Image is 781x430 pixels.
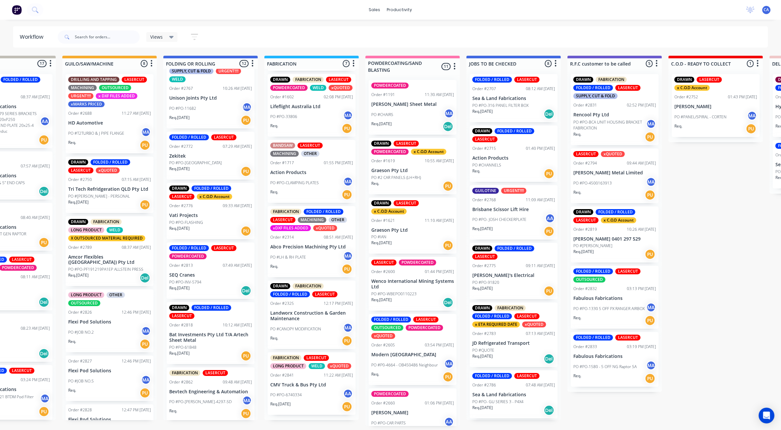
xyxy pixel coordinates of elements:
[369,138,457,194] div: DRAWNLASERCUTPOWDERCOATEDx C.O.D AccountOrder #161910:55 AM [DATE]Graeson Pty LtdPO #2 CAR PANELS...
[472,162,501,168] p: PO #CHANNELS
[68,120,151,126] p: HD Automotive
[544,109,554,119] div: Del
[674,94,698,100] div: Order #2752
[573,151,599,157] div: LASERCUT
[96,93,137,99] div: x DXF FILES ADDED
[241,285,251,296] div: Del
[411,149,446,155] div: x C.O.D Account
[674,85,710,91] div: x C.O.D Account
[324,94,353,100] div: 02:08 PM [DATE]
[68,110,92,116] div: Order #2688
[167,49,255,128] div: SUPPLY, CUT & FOLDURGENT!!!!WELDOrder #276710:26 AM [DATE]Unison Joints Pty LtdPO #PO-11682MAReq....
[399,260,436,265] div: POWDERCOATED
[342,123,352,134] div: PU
[169,285,190,291] p: Req. [DATE]
[270,209,301,215] div: FABRICATION
[169,225,190,231] p: Req. [DATE]
[140,273,150,283] div: Del
[68,140,76,146] p: Req.
[342,264,352,274] div: PU
[646,303,656,312] div: MA
[443,297,453,308] div: Del
[169,160,222,166] p: PO #PO-[GEOGRAPHIC_DATA]
[169,95,252,101] p: Unison Joints Pty Ltd
[571,74,659,145] div: DRAWNFABRICATIONFOLDED / ROLLEDLASERCUTSUPPLY, CUT & FOLDOrder #283102:52 PM [DATE]Rencool Pty Lt...
[68,199,89,205] p: Req. [DATE]
[371,218,395,224] div: Order #1621
[573,236,656,242] p: [PERSON_NAME] 0401 297 529
[627,102,656,108] div: 02:52 PM [DATE]
[472,86,496,92] div: Order #2707
[270,180,319,186] p: PO #PO-CLAMPING PLATES
[270,217,296,223] div: LASERCUT
[169,153,252,159] p: Zekitek
[394,141,419,147] div: LASERCUT
[68,167,93,173] div: LASERCUT
[223,203,252,209] div: 09:33 AM [DATE]
[293,77,324,83] div: FABRICATION
[470,126,558,182] div: DRAWNFOLDED / ROLLEDLASERCUTOrder #271501:40 PM [DATE]Action ProductsPO #CHANNELSReq.PU
[169,134,209,140] div: FOLDED / ROLLED
[169,279,201,285] p: PO #PO-INV-5794
[472,273,555,278] p: [PERSON_NAME]'s Electrical
[472,168,480,174] p: Req.
[573,243,612,249] p: PO #[PERSON_NAME]
[596,209,635,215] div: FOLDED / ROLLED
[573,226,597,232] div: Order #2819
[371,181,379,186] p: Req.
[268,140,356,203] div: BANDSAWLASERCUTMACHININGOTHEROrder #171701:55 PM [DATE]Action ProductsPO #PO-CLAMPING PLATESMAReq.PU
[91,159,130,165] div: FOLDED / ROLLED
[342,189,352,200] div: PU
[573,277,606,283] div: OUTSOURCED
[293,283,324,289] div: FABRICATION
[270,244,353,250] p: Abco Precision Machining Pty Ltd
[169,115,190,121] p: Req. [DATE]
[425,92,454,98] div: 11:30 AM [DATE]
[472,280,499,285] p: PO #PO-91820
[66,289,154,352] div: LONG PRODUCTOTHEROUTSOURCEDOrder #282612:46 PM [DATE]Flexi Pod SolutionsPO #JOB NO.2MAReq.PU
[167,183,255,239] div: DRAWNFOLDED / ROLLEDLASERCUTx C.O.D AccountOrder #277609:33 AM [DATE]Vati ProjectsPO #PO-FLASHING...
[472,128,492,134] div: DRAWN
[425,218,454,224] div: 11:10 AM [DATE]
[150,33,163,40] span: Views
[371,269,395,275] div: Order #2600
[21,163,50,169] div: 07:57 AM [DATE]
[472,285,493,291] p: Req. [DATE]
[443,121,453,132] div: Del
[268,281,356,349] div: DRAWNFABRICATIONFOLDED / ROLLEDLASERCUTOrder #232512:17 PM [DATE]Landworx Construction & Garden M...
[646,177,656,187] div: MA
[99,85,131,91] div: OUTSOURCED
[169,106,196,111] p: PO #PO-11682
[270,254,306,260] p: PO #LH & RH PLATE
[223,263,252,268] div: 07:49 AM [DATE]
[443,181,453,191] div: PU
[371,260,397,265] div: LASERCUT
[241,115,251,126] div: PU
[728,94,757,100] div: 01:43 PM [DATE]
[68,101,105,107] div: xMARKS PRICED
[645,190,655,200] div: PU
[169,305,189,311] div: DRAWN
[645,249,655,260] div: PU
[573,77,593,83] div: DRAWN
[68,219,88,225] div: DRAWN
[573,296,656,301] p: Fabulous Fabrications
[167,243,255,299] div: FOLDED / ROLLEDLASERCUTPOWDERCOATEDOrder #281307:49 AM [DATE]SEQ CranesPO #PO-INV-5794Req.[DATE]Del
[501,188,526,194] div: URGENT!!!!
[371,121,392,127] p: Req. [DATE]
[169,203,193,209] div: Order #2776
[764,7,769,13] span: CA
[470,303,558,367] div: DRAWNFABRICATIONFOLDED / ROLLEDLASERCUTx ETA REQUIRED DATExQUOTEDOrder #278307:13 AM [DATE]JD Ref...
[674,77,694,83] div: DRAWN
[371,279,454,290] p: Wenco International Mining Systems Ltd
[68,177,92,183] div: Order #2750
[674,114,727,120] p: PO #PANEL/SPIRAL - CORTEN
[343,177,353,186] div: MA
[371,175,421,181] p: PO #2 CAR PANELS (LH+RH)
[169,68,214,74] div: SUPPLY, CUT & FOLD
[697,77,722,83] div: LASERCUT
[425,269,454,275] div: 01:44 PM [DATE]
[369,257,457,311] div: LASERCUTPOWDERCOATEDOrder #260001:44 PM [DATE]Wenco International Mining Systems LtdPO #PO-WBEPO0...
[571,266,659,329] div: FOLDED / ROLLEDLASERCUTOUTSOURCEDOrder #283203:13 PM [DATE]Fabulous FabricationsPO #PO-1330 5 OFF...
[526,263,555,269] div: 09:11 AM [DATE]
